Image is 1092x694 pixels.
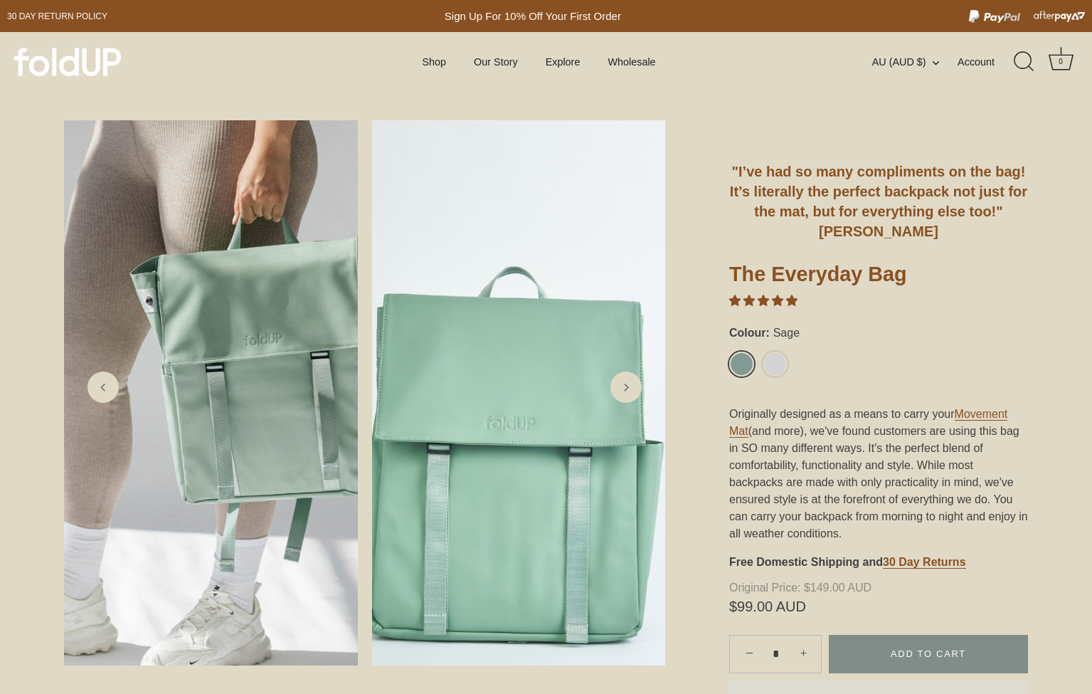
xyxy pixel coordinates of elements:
[610,372,642,403] a: Next slide
[764,634,787,674] input: Quantity
[595,48,668,75] a: Wholesale
[729,582,1024,594] span: $149.00 AUD
[729,162,1028,241] h6: "I’ve had so many compliments on the bag! It’s literally the perfect backpack not just for the ma...
[387,48,691,75] div: Primary navigation
[1045,46,1076,78] a: Cart
[729,352,754,377] a: Sage
[462,48,530,75] a: Our Story
[829,635,1028,673] button: Add to Cart
[763,352,788,377] a: Light Grey
[729,326,1028,340] label: Colour:
[883,556,966,569] a: 30 Day Returns
[729,295,797,307] span: 4.97 stars
[1054,55,1068,69] div: 0
[88,372,119,403] a: Previous slide
[372,120,666,666] img: Sage Everyday Bag
[883,556,966,568] strong: 30 Day Returns
[410,48,458,75] a: Shop
[732,637,763,668] a: −
[958,53,1019,70] a: Account
[533,48,592,75] a: Explore
[729,556,883,568] strong: Free Domestic Shipping and
[64,120,358,666] img: Sage Everyday Bag
[729,601,1028,612] span: $99.00 AUD
[872,56,955,68] button: AU (AUD $)
[7,8,107,25] a: 30 day Return policy
[770,326,800,340] span: Sage
[790,638,821,669] a: +
[1009,46,1040,78] a: Search
[729,261,1028,293] h1: The Everyday Bag
[729,406,1028,542] p: Originally designed as a means to carry your (and more), we've found customers are using this bag...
